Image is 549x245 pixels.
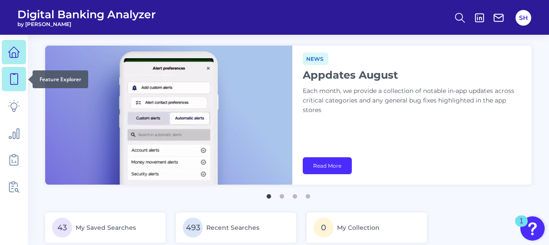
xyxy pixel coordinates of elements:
[183,218,203,238] span: 493
[303,53,328,65] span: News
[303,86,520,115] p: Each month, we provide a collection of notable in-app updates across critical categories and any ...
[17,8,156,21] span: Digital Banking Analyzer
[76,224,136,232] span: My Saved Searches
[304,190,312,199] button: 4
[303,54,328,63] a: News
[307,212,427,243] a: 0My Collection
[516,10,531,26] button: SH
[337,224,380,232] span: My Collection
[519,221,523,232] div: 1
[45,212,165,243] a: 43My Saved Searches
[33,70,88,88] div: Feature Explorer
[52,218,72,238] span: 43
[314,218,334,238] span: 0
[45,46,292,185] img: bannerImg
[278,190,286,199] button: 2
[303,69,520,81] h1: Appdates August
[176,212,296,243] a: 493Recent Searches
[303,157,352,174] a: Read More
[17,21,156,27] span: by [PERSON_NAME]
[265,190,273,199] button: 1
[291,190,299,199] button: 3
[520,216,545,241] button: Open Resource Center, 1 new notification
[206,224,259,232] span: Recent Searches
